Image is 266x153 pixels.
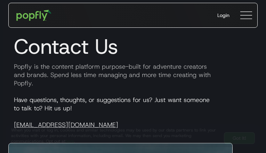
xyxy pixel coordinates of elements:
[14,121,118,129] a: [EMAIL_ADDRESS][DOMAIN_NAME]
[224,132,255,144] a: Got It!
[8,96,258,129] p: Have questions, thoughts, or suggestions for us? Just want someone to talk to? Hit us up!
[65,138,74,144] a: here
[212,6,235,24] a: Login
[11,5,56,26] a: home
[11,127,218,144] div: When you visit or log in, cookies and similar technologies may be used by our data partners to li...
[217,12,229,19] div: Login
[8,34,258,59] h1: Contact Us
[8,62,258,87] p: Popfly is the content platform purpose-built for adventure creators and brands. Spend less time m...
